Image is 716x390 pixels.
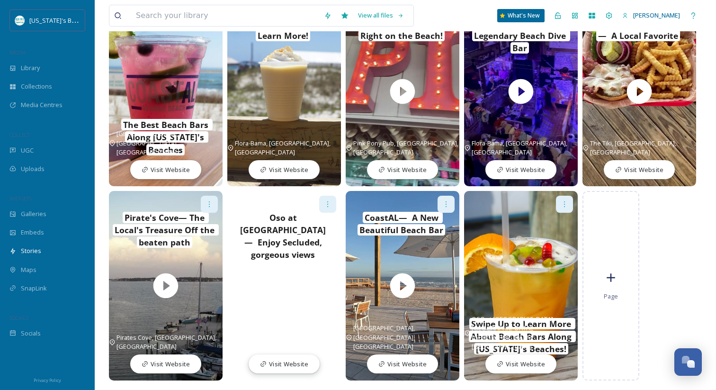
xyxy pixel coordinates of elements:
[497,9,545,22] a: What's New
[15,16,25,25] img: download.png
[21,146,34,155] span: UGC
[346,18,459,41] span: Pink Pony Pub— Located Right on the Beach!
[21,100,63,109] span: Media Centres
[21,209,46,218] span: Galleries
[633,11,680,19] span: [PERSON_NAME]
[269,165,308,174] span: Visit Website
[353,6,409,25] a: View all files
[21,82,52,91] span: Collections
[358,212,445,236] span: CoastAL— A New Beautiful Beach Bar
[587,18,689,41] span: Pleasure Island Tiki Bar— A Local Favorite
[9,195,31,202] span: WIDGETS
[387,360,427,368] span: Visit Website
[235,315,341,351] span: OSO at [GEOGRAPHIC_DATA] - [GEOGRAPHIC_DATA], [GEOGRAPHIC_DATA], [GEOGRAPHIC_DATA]
[34,374,61,385] a: Privacy Policy
[235,139,341,157] span: Flora-Bama, [GEOGRAPHIC_DATA], [GEOGRAPHIC_DATA]
[131,5,319,26] input: Search your library
[116,333,223,351] span: Pirates Cove, [GEOGRAPHIC_DATA], [GEOGRAPHIC_DATA]
[506,165,545,174] span: Visit Website
[472,315,578,351] span: OSO at [GEOGRAPHIC_DATA] - [GEOGRAPHIC_DATA], [GEOGRAPHIC_DATA], [GEOGRAPHIC_DATA]
[387,165,427,174] span: Visit Website
[604,292,618,301] span: Page
[674,348,702,376] button: Open Chat
[21,228,44,237] span: Embeds
[21,246,41,255] span: Stories
[9,131,30,138] span: COLLECT
[9,49,26,56] span: MEDIA
[590,139,696,157] span: The Tiki, [GEOGRAPHIC_DATA], [GEOGRAPHIC_DATA]
[151,360,190,368] span: Visit Website
[506,360,545,368] span: Visit Website
[116,129,223,157] span: [GEOGRAPHIC_DATA], [GEOGRAPHIC_DATA], [GEOGRAPHIC_DATA]
[618,6,685,25] a: [PERSON_NAME]
[21,284,47,293] span: SnapLink
[121,119,213,155] span: The Best Beach Bars Along [US_STATE]'s Beaches
[472,18,570,54] span: Flora-Bama— The Legendary Beach Dive Bar
[34,377,61,383] span: Privacy Policy
[269,360,308,368] span: Visit Website
[353,324,459,351] span: [GEOGRAPHIC_DATA], [GEOGRAPHIC_DATA], [GEOGRAPHIC_DATA]
[624,165,663,174] span: Visit Website
[113,212,219,248] span: Pirate's Cove— The Local's Treasure Off the beaten path
[109,191,223,381] img: thumbnail
[29,16,92,25] span: [US_STATE]'s Beaches
[21,329,41,338] span: Socials
[9,314,28,321] span: SOCIALS
[21,265,36,274] span: Maps
[21,164,45,173] span: Uploads
[21,63,40,73] span: Library
[472,139,578,157] span: Flora-Bama, [GEOGRAPHIC_DATA], [GEOGRAPHIC_DATA]
[464,191,578,381] img: 232620f3-ea81-414d-8dfc-c8ecca29dcde.jpg
[353,139,459,157] span: Pink Pony Pub, [GEOGRAPHIC_DATA], [GEOGRAPHIC_DATA]
[230,18,339,41] span: Swipe Up on Any Slide to Learn More!
[346,191,459,381] img: thumbnail
[151,165,190,174] span: Visit Website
